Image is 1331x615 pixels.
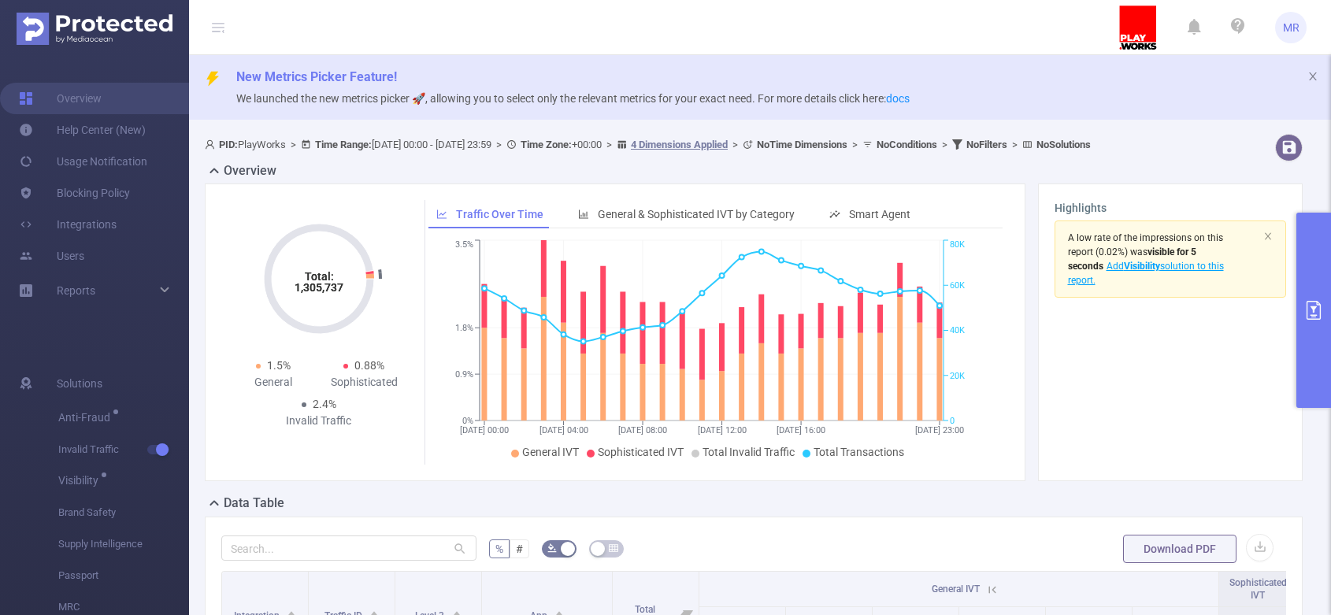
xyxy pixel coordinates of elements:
a: Integrations [19,209,117,240]
a: Reports [57,275,95,306]
span: > [491,139,506,150]
a: Users [19,240,84,272]
tspan: 80K [950,240,965,250]
b: No Filters [966,139,1007,150]
span: (0.02%) [1068,232,1224,286]
span: Add solution to this report. [1068,261,1224,286]
tspan: 1,305,737 [295,281,343,294]
b: PID: [219,139,238,150]
a: docs [886,92,910,105]
i: icon: bar-chart [578,209,589,220]
a: Blocking Policy [19,177,130,209]
i: icon: line-chart [436,209,447,220]
tspan: [DATE] 23:00 [915,425,964,435]
span: Reports [57,284,95,297]
span: PlayWorks [DATE] 00:00 - [DATE] 23:59 +00:00 [205,139,1091,150]
h2: Data Table [224,494,284,513]
a: Overview [19,83,102,114]
span: # [516,543,523,555]
tspan: [DATE] 00:00 [460,425,509,435]
h3: Highlights [1055,200,1287,217]
tspan: 0 [950,416,955,426]
span: We launched the new metrics picker 🚀, allowing you to select only the relevant metrics for your e... [236,92,910,105]
tspan: Total: [304,270,333,283]
div: Invalid Traffic [273,413,365,429]
u: 4 Dimensions Applied [631,139,728,150]
i: icon: caret-up [370,609,379,613]
i: icon: caret-up [287,609,296,613]
button: icon: close [1307,68,1318,85]
span: Total Transactions [814,446,904,458]
tspan: [DATE] 08:00 [618,425,667,435]
tspan: 20K [950,371,965,381]
span: > [937,139,952,150]
span: Brand Safety [58,497,189,528]
span: Smart Agent [849,208,910,220]
tspan: [DATE] 12:00 [697,425,746,435]
button: icon: close [1263,228,1273,245]
span: MR [1283,12,1299,43]
span: General & Sophisticated IVT by Category [598,208,795,220]
span: Supply Intelligence [58,528,189,560]
button: Download PDF [1123,535,1236,563]
span: 0.88% [354,359,384,372]
span: > [847,139,862,150]
i: icon: close [1307,71,1318,82]
tspan: 1.8% [455,323,473,333]
span: Traffic Over Time [456,208,543,220]
span: > [728,139,743,150]
tspan: 60K [950,280,965,291]
i: icon: bg-colors [547,543,557,553]
tspan: 40K [950,326,965,336]
i: icon: thunderbolt [205,71,221,87]
tspan: [DATE] 16:00 [777,425,825,435]
i: icon: caret-up [452,609,461,613]
tspan: 3.5% [455,240,473,250]
span: > [286,139,301,150]
span: was [1068,246,1196,272]
span: Sophisticated IVT [598,446,684,458]
i: icon: table [609,543,618,553]
span: Visibility [58,475,104,486]
span: General IVT [932,584,980,595]
img: Protected Media [17,13,172,45]
span: Anti-Fraud [58,412,116,423]
span: Invalid Traffic [58,434,189,465]
i: icon: close [1263,232,1273,241]
div: Sophisticated [319,374,410,391]
span: > [602,139,617,150]
span: Passport [58,560,189,591]
span: New Metrics Picker Feature! [236,69,397,84]
input: Search... [221,535,476,561]
span: 2.4% [313,398,336,410]
b: Visibility [1124,261,1160,272]
b: Time Zone: [521,139,572,150]
b: No Solutions [1036,139,1091,150]
span: Sophisticated IVT [1229,577,1287,601]
b: Time Range: [315,139,372,150]
a: Usage Notification [19,146,147,177]
i: icon: caret-up [555,609,564,613]
span: Total Invalid Traffic [703,446,795,458]
div: General [228,374,319,391]
span: A low rate of the impressions on this report [1068,232,1223,257]
tspan: 0% [462,416,473,426]
tspan: [DATE] 04:00 [539,425,588,435]
span: 1.5% [267,359,291,372]
b: No Time Dimensions [757,139,847,150]
a: Help Center (New) [19,114,146,146]
span: % [495,543,503,555]
i: icon: user [205,139,219,150]
tspan: 0.9% [455,369,473,380]
span: Solutions [57,368,102,399]
span: General IVT [522,446,579,458]
b: No Conditions [877,139,937,150]
span: > [1007,139,1022,150]
h2: Overview [224,161,276,180]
